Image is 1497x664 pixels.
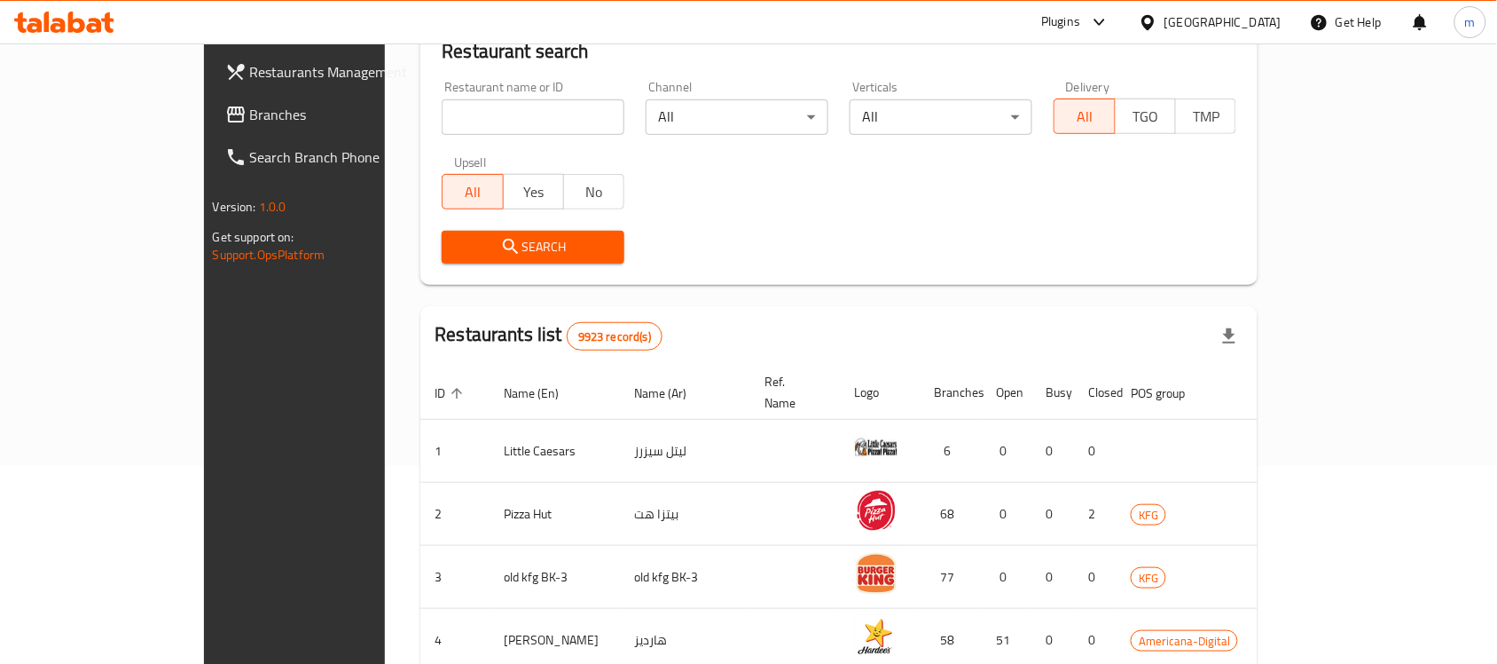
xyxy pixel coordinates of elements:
[213,243,325,266] a: Support.OpsPlatform
[1031,366,1074,420] th: Busy
[854,614,898,659] img: Hardee's
[490,546,620,609] td: old kfg BK-3
[1123,104,1169,130] span: TGO
[1074,420,1117,483] td: 0
[563,174,624,209] button: No
[259,195,286,218] span: 1.0.0
[442,99,624,135] input: Search for restaurant name or ID..
[1465,12,1476,32] span: m
[920,420,982,483] td: 6
[854,551,898,596] img: old kfg BK-3
[854,488,898,533] img: Pizza Hut
[982,546,1031,609] td: 0
[764,371,819,414] span: Ref. Name
[420,483,490,546] td: 2
[1062,104,1108,130] span: All
[620,483,750,546] td: بيتزا هت
[1074,483,1117,546] td: 2
[435,321,662,351] h2: Restaurants list
[982,483,1031,546] td: 0
[511,179,557,205] span: Yes
[1054,99,1115,134] button: All
[250,61,440,83] span: Restaurants Management
[1041,12,1080,33] div: Plugins
[920,546,982,609] td: 77
[1175,99,1236,134] button: TMP
[850,99,1032,135] div: All
[1132,631,1237,652] span: Americana-Digital
[490,420,620,483] td: Little Caesars
[920,366,982,420] th: Branches
[435,383,468,404] span: ID
[1031,546,1074,609] td: 0
[840,366,920,420] th: Logo
[420,546,490,609] td: 3
[211,93,454,136] a: Branches
[1132,568,1165,589] span: KFG
[490,483,620,546] td: Pizza Hut
[646,99,828,135] div: All
[213,195,256,218] span: Version:
[982,366,1031,420] th: Open
[213,225,294,249] span: Get support on:
[634,383,709,404] span: Name (Ar)
[456,236,610,258] span: Search
[1164,12,1281,32] div: [GEOGRAPHIC_DATA]
[442,231,624,264] button: Search
[250,146,440,168] span: Search Branch Phone
[503,174,564,209] button: Yes
[442,38,1236,65] h2: Restaurant search
[1031,483,1074,546] td: 0
[920,483,982,546] td: 68
[1131,383,1208,404] span: POS group
[1115,99,1176,134] button: TGO
[1074,546,1117,609] td: 0
[1208,315,1250,358] div: Export file
[1031,420,1074,483] td: 0
[854,425,898,470] img: Little Caesars
[211,136,454,178] a: Search Branch Phone
[1183,104,1229,130] span: TMP
[504,383,582,404] span: Name (En)
[1066,81,1110,93] label: Delivery
[620,420,750,483] td: ليتل سيزرز
[420,420,490,483] td: 1
[567,322,662,351] div: Total records count
[620,546,750,609] td: old kfg BK-3
[982,420,1031,483] td: 0
[442,174,503,209] button: All
[568,328,662,345] span: 9923 record(s)
[1074,366,1117,420] th: Closed
[450,179,496,205] span: All
[454,156,487,169] label: Upsell
[571,179,617,205] span: No
[211,51,454,93] a: Restaurants Management
[1132,505,1165,526] span: KFG
[250,104,440,125] span: Branches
